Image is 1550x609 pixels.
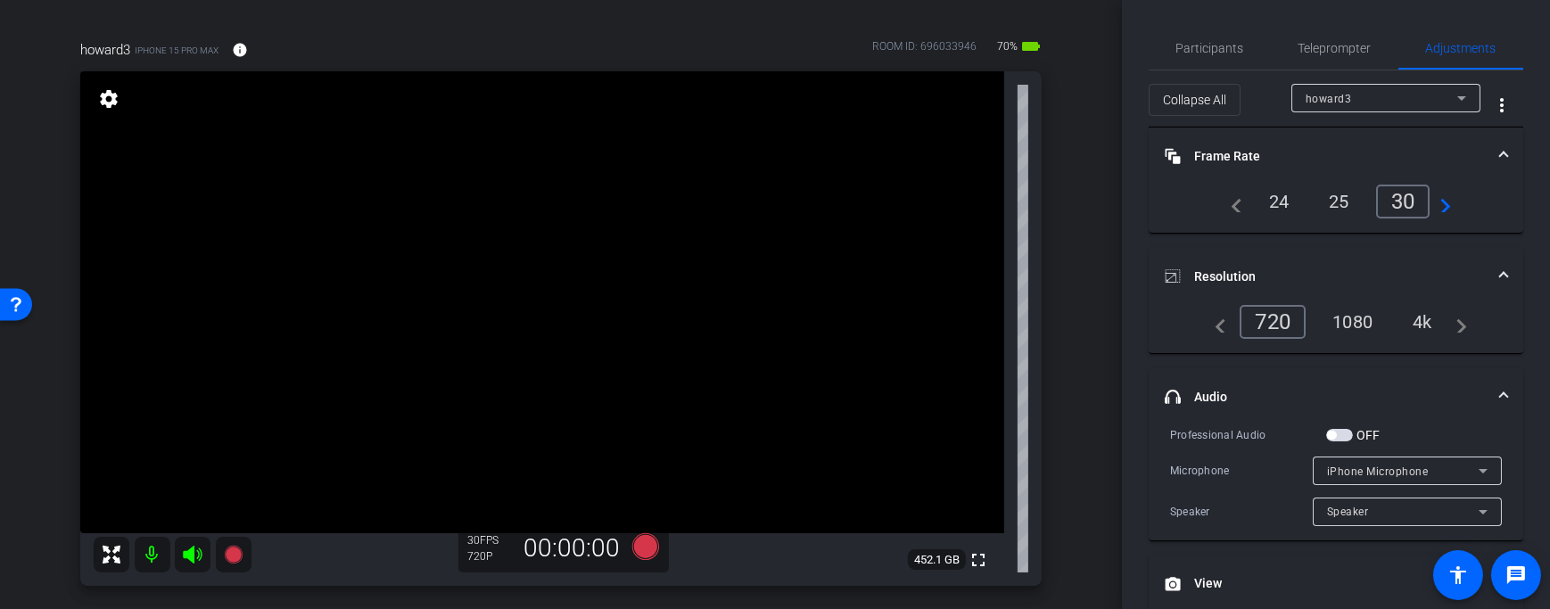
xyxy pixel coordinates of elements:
[80,40,130,60] span: howard3
[1491,95,1513,116] mat-icon: more_vert
[1299,42,1372,54] span: Teleprompter
[1240,305,1306,339] div: 720
[467,549,512,564] div: 720P
[96,88,121,110] mat-icon: settings
[1306,93,1352,105] span: howard3
[1315,186,1363,217] div: 25
[1165,267,1486,286] mat-panel-title: Resolution
[1149,305,1523,353] div: Resolution
[1376,185,1430,218] div: 30
[1149,185,1523,233] div: Frame Rate
[1149,368,1523,425] mat-expansion-panel-header: Audio
[908,549,966,571] span: 452.1 GB
[1430,191,1451,212] mat-icon: navigate_next
[512,533,631,564] div: 00:00:00
[872,38,977,64] div: ROOM ID: 696033946
[1221,191,1242,212] mat-icon: navigate_before
[1149,248,1523,305] mat-expansion-panel-header: Resolution
[994,32,1020,61] span: 70%
[968,549,989,571] mat-icon: fullscreen
[1327,465,1429,478] span: iPhone Microphone
[1205,311,1226,333] mat-icon: navigate_before
[1149,84,1241,116] button: Collapse All
[1165,388,1486,407] mat-panel-title: Audio
[135,44,218,57] span: iPhone 15 Pro Max
[480,534,499,547] span: FPS
[1319,307,1386,337] div: 1080
[1163,83,1226,117] span: Collapse All
[1165,574,1486,593] mat-panel-title: View
[467,533,512,547] div: 30
[1170,503,1313,521] div: Speaker
[1170,426,1326,444] div: Professional Audio
[1399,307,1446,337] div: 4k
[1426,42,1496,54] span: Adjustments
[1020,36,1042,57] mat-icon: battery_std
[1176,42,1244,54] span: Participants
[1165,147,1486,166] mat-panel-title: Frame Rate
[1327,506,1369,518] span: Speaker
[232,42,248,58] mat-icon: info
[1447,564,1469,586] mat-icon: accessibility
[1149,425,1523,540] div: Audio
[1353,426,1381,444] label: OFF
[1170,462,1313,480] div: Microphone
[1505,564,1527,586] mat-icon: message
[1149,128,1523,185] mat-expansion-panel-header: Frame Rate
[1256,186,1303,217] div: 24
[1480,84,1523,127] button: More Options for Adjustments Panel
[1446,311,1467,333] mat-icon: navigate_next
